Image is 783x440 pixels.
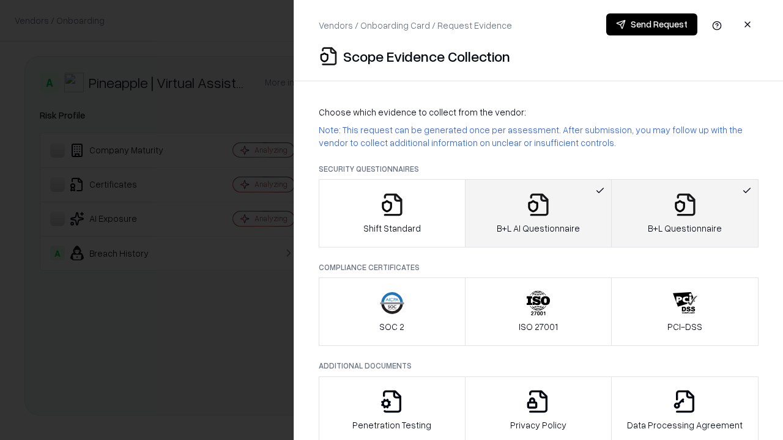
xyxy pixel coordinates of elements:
[519,320,558,333] p: ISO 27001
[497,222,580,235] p: B+L AI Questionnaire
[606,13,697,35] button: Send Request
[465,179,612,248] button: B+L AI Questionnaire
[319,262,759,273] p: Compliance Certificates
[648,222,722,235] p: B+L Questionnaire
[319,277,466,346] button: SOC 2
[319,179,466,248] button: Shift Standard
[319,123,759,149] p: Note: This request can be generated once per assessment. After submission, you may follow up with...
[611,179,759,248] button: B+L Questionnaire
[465,277,612,346] button: ISO 27001
[319,361,759,371] p: Additional Documents
[343,46,510,66] p: Scope Evidence Collection
[627,419,743,431] p: Data Processing Agreement
[510,419,566,431] p: Privacy Policy
[352,419,431,431] p: Penetration Testing
[319,164,759,174] p: Security Questionnaires
[667,320,702,333] p: PCI-DSS
[363,222,421,235] p: Shift Standard
[319,19,512,32] p: Vendors / Onboarding Card / Request Evidence
[319,106,759,119] p: Choose which evidence to collect from the vendor:
[611,277,759,346] button: PCI-DSS
[379,320,404,333] p: SOC 2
